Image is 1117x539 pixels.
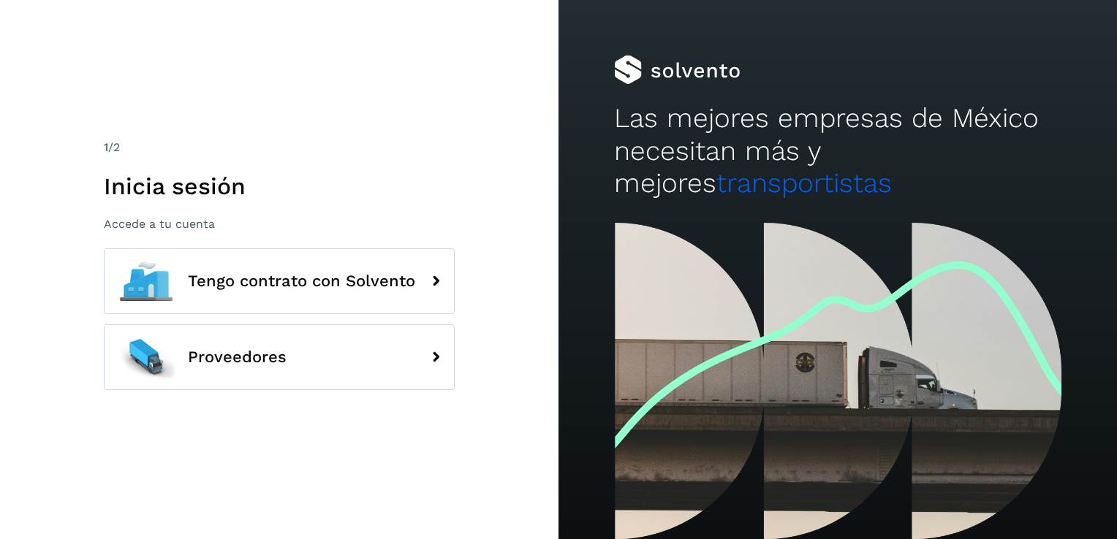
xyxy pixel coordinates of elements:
button: Proveedores [104,324,455,390]
span: Proveedores [188,348,287,366]
span: transportistas [716,167,892,199]
p: Accede a tu cuenta [104,217,455,231]
span: 1 [104,140,108,154]
span: Tengo contrato con Solvento [188,272,415,290]
h2: Las mejores empresas de México necesitan más y mejores [614,102,1061,199]
h1: Inicia sesión [104,172,455,200]
button: Tengo contrato con Solvento [104,248,455,314]
div: /2 [104,139,455,156]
